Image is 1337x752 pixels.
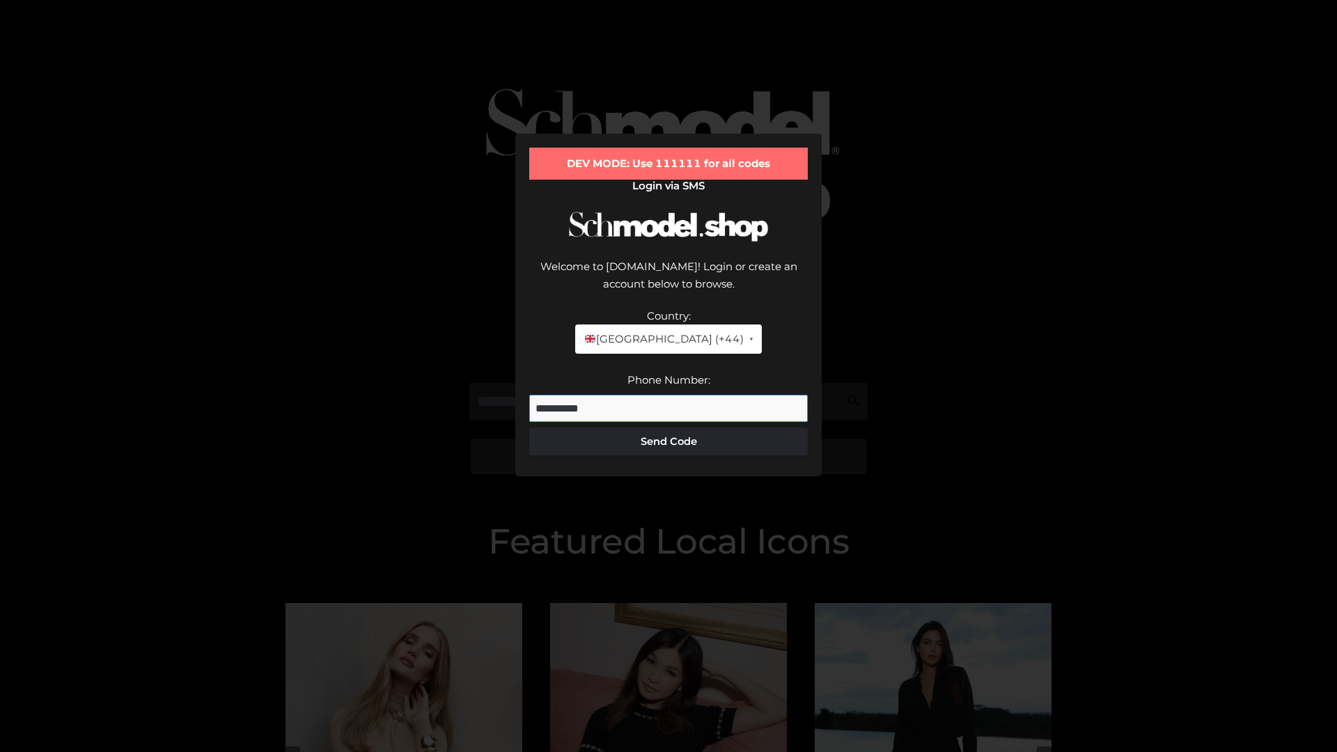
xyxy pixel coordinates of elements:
[647,309,691,322] label: Country:
[564,199,773,254] img: Schmodel Logo
[529,428,808,455] button: Send Code
[627,373,710,386] label: Phone Number:
[529,258,808,307] div: Welcome to [DOMAIN_NAME]! Login or create an account below to browse.
[584,330,743,348] span: [GEOGRAPHIC_DATA] (+44)
[529,148,808,180] div: DEV MODE: Use 111111 for all codes
[585,334,595,344] img: 🇬🇧
[529,180,808,192] h2: Login via SMS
